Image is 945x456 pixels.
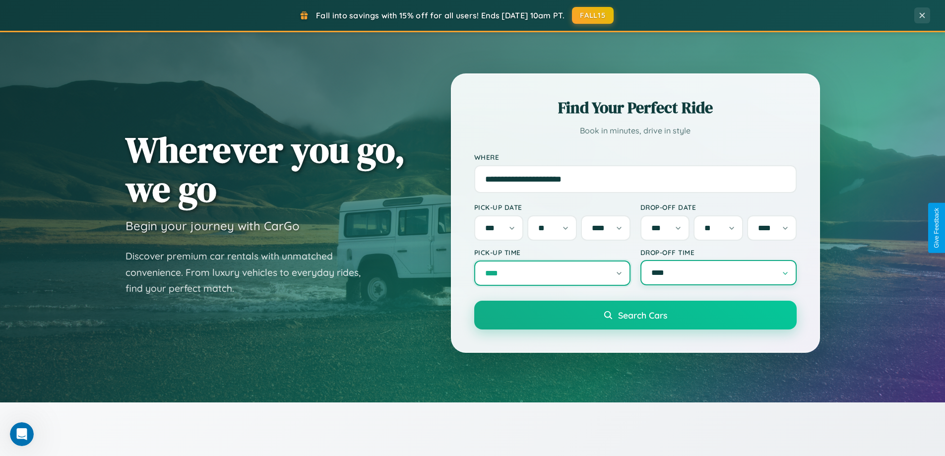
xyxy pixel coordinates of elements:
[640,248,797,257] label: Drop-off Time
[474,301,797,329] button: Search Cars
[474,153,797,161] label: Where
[126,248,374,297] p: Discover premium car rentals with unmatched convenience. From luxury vehicles to everyday rides, ...
[474,97,797,119] h2: Find Your Perfect Ride
[126,218,300,233] h3: Begin your journey with CarGo
[126,130,405,208] h1: Wherever you go, we go
[474,124,797,138] p: Book in minutes, drive in style
[572,7,614,24] button: FALL15
[933,208,940,248] div: Give Feedback
[10,422,34,446] iframe: Intercom live chat
[474,248,630,257] label: Pick-up Time
[474,203,630,211] label: Pick-up Date
[640,203,797,211] label: Drop-off Date
[618,310,667,321] span: Search Cars
[316,10,565,20] span: Fall into savings with 15% off for all users! Ends [DATE] 10am PT.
